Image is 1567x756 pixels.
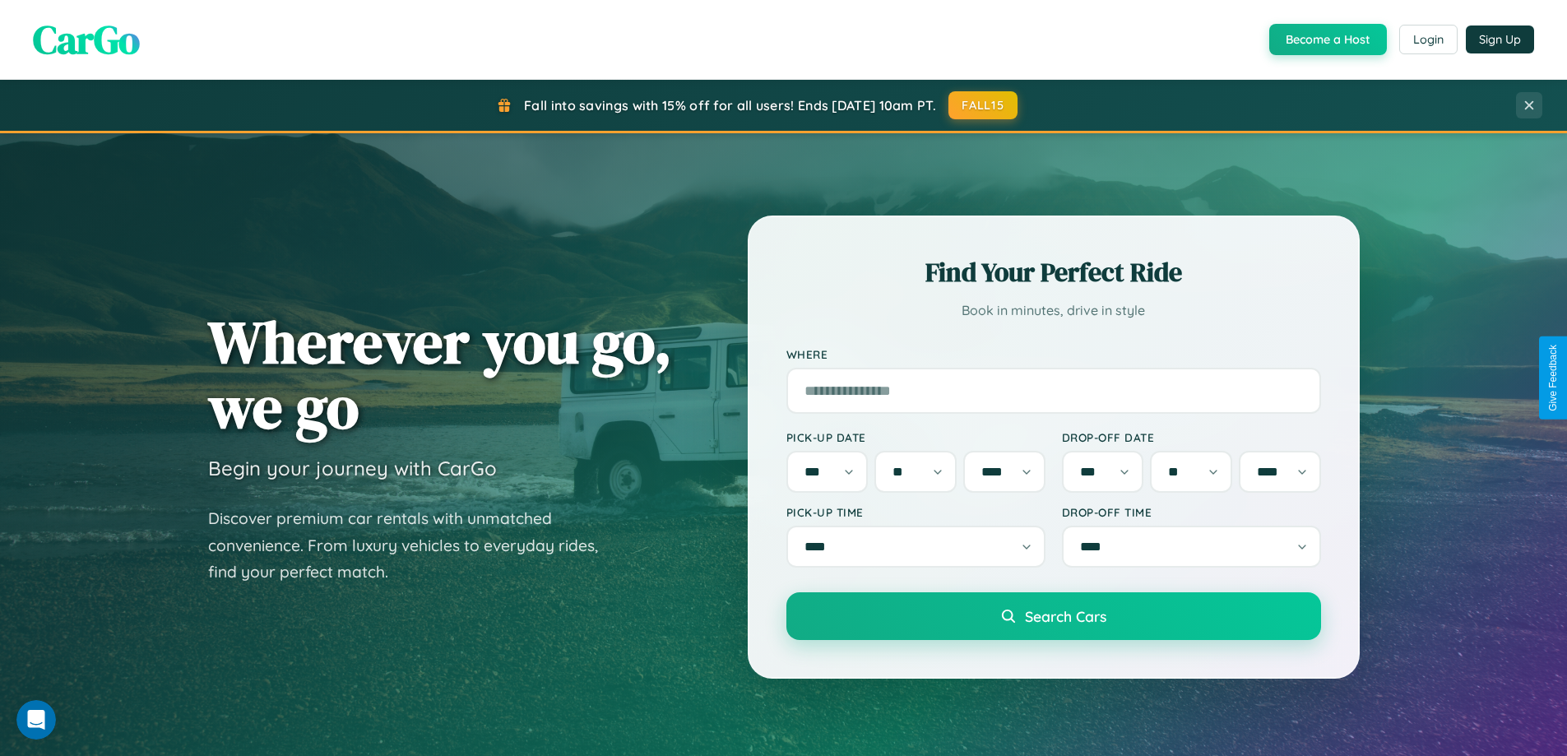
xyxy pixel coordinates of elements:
div: Give Feedback [1547,345,1559,411]
label: Drop-off Time [1062,505,1321,519]
label: Drop-off Date [1062,430,1321,444]
h2: Find Your Perfect Ride [786,254,1321,290]
button: Become a Host [1269,24,1387,55]
span: Search Cars [1025,607,1106,625]
label: Where [786,347,1321,361]
h3: Begin your journey with CarGo [208,456,497,480]
button: Search Cars [786,592,1321,640]
span: CarGo [33,12,140,67]
button: Sign Up [1466,26,1534,53]
p: Book in minutes, drive in style [786,299,1321,322]
label: Pick-up Date [786,430,1045,444]
button: FALL15 [948,91,1018,119]
p: Discover premium car rentals with unmatched convenience. From luxury vehicles to everyday rides, ... [208,505,619,586]
span: Fall into savings with 15% off for all users! Ends [DATE] 10am PT. [524,97,936,114]
iframe: Intercom live chat [16,700,56,740]
label: Pick-up Time [786,505,1045,519]
h1: Wherever you go, we go [208,309,672,439]
button: Login [1399,25,1458,54]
